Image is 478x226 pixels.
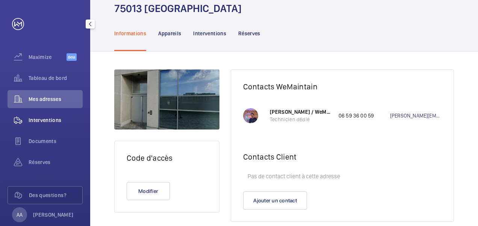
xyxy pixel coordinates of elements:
[29,53,67,61] span: Maximize
[339,112,390,119] p: 06 59 36 00 59
[127,182,170,200] button: Modifier
[238,30,260,37] p: Réserves
[29,191,82,199] span: Des questions?
[243,82,442,91] h2: Contacts WeMaintain
[29,74,83,82] span: Tableau de bord
[270,116,331,123] p: Technicien dédié
[29,158,83,166] span: Réserves
[33,211,74,218] p: [PERSON_NAME]
[127,153,207,163] h2: Code d'accès
[243,191,307,209] button: Ajouter un contact
[29,137,83,145] span: Documents
[243,169,442,184] p: Pas de contact client à cette adresse
[114,30,146,37] p: Informations
[158,30,181,37] p: Appareils
[243,152,442,161] h2: Contacts Client
[29,95,83,103] span: Mes adresses
[270,108,331,116] p: [PERSON_NAME] / WeMaintain FR
[67,53,77,61] span: Beta
[29,116,83,124] span: Interventions
[193,30,226,37] p: Interventions
[390,112,442,119] a: [PERSON_NAME][EMAIL_ADDRESS][DOMAIN_NAME]
[17,211,23,218] p: AA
